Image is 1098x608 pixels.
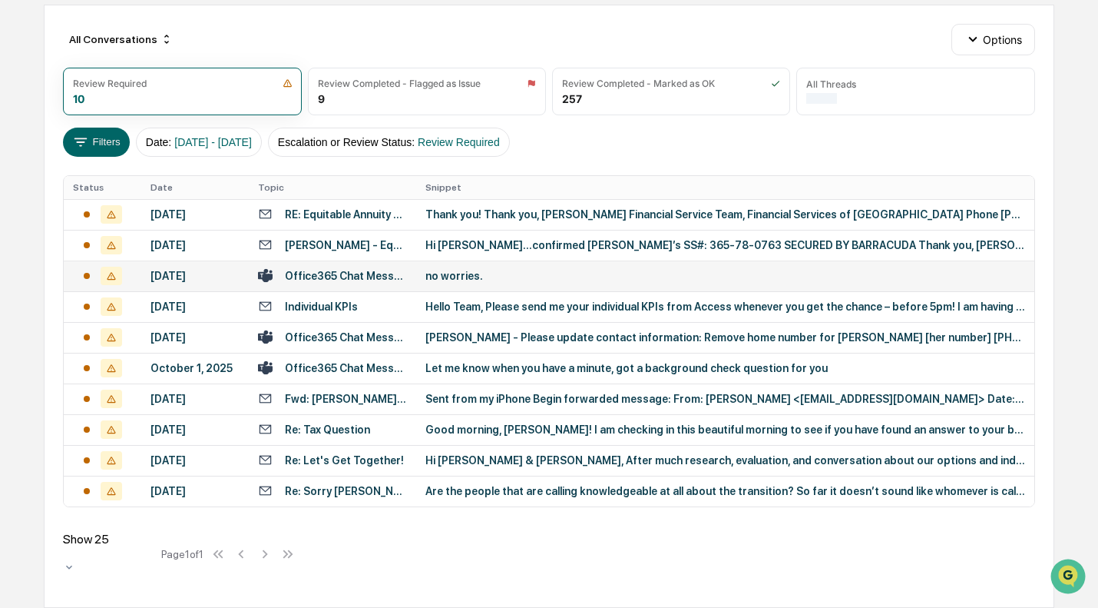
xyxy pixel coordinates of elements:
[562,78,715,89] div: Review Completed - Marked as OK
[127,194,190,209] span: Attestations
[31,223,97,238] span: Data Lookup
[285,239,407,251] div: [PERSON_NAME] - Equitable App
[150,270,240,282] div: [DATE]
[15,195,28,208] div: 🖐️
[425,208,1025,221] div: Thank you! Thank you, [PERSON_NAME] Financial Service Team, Financial Services of [GEOGRAPHIC_DAT...
[425,270,1025,282] div: no worries.
[150,485,240,497] div: [DATE]
[268,128,510,157] button: Escalation or Review Status:Review Required
[285,454,404,467] div: Re: Let's Get Together!
[285,424,370,436] div: Re: Tax Question
[150,301,240,313] div: [DATE]
[318,92,325,105] div: 9
[416,176,1034,199] th: Snippet
[150,239,240,251] div: [DATE]
[425,454,1025,467] div: Hi [PERSON_NAME] & [PERSON_NAME], After much research, evaluation, and conversation about our opt...
[425,393,1025,405] div: Sent from my iPhone Begin forwarded message: From: [PERSON_NAME] <[EMAIL_ADDRESS][DOMAIN_NAME]> D...
[141,176,249,199] th: Date
[52,118,252,133] div: Start new chat
[285,270,407,282] div: Office365 Chat Messages with [PERSON_NAME], [PERSON_NAME] on [DATE]
[771,78,780,88] img: icon
[283,78,293,88] img: icon
[63,27,179,51] div: All Conversations
[73,78,147,89] div: Review Required
[111,195,124,208] div: 🗄️
[285,301,358,313] div: Individual KPIs
[161,548,203,560] div: Page 1 of 1
[150,362,240,374] div: October 1, 2025
[15,118,43,145] img: 1746055101610-c473b297-6a78-478c-a979-82029cc54cd1
[249,176,416,199] th: Topic
[64,176,141,199] th: Status
[285,393,407,405] div: Fwd: [PERSON_NAME] - Structured Capital Strategies PLUS 21 ADV - Please complete your signature
[153,261,186,272] span: Pylon
[150,424,240,436] div: [DATE]
[150,331,240,344] div: [DATE]
[73,92,84,105] div: 10
[108,260,186,272] a: Powered byPylon
[285,485,407,497] div: Re: Sorry [PERSON_NAME]!!! A token of my appreciation and apology
[951,24,1035,55] button: Options
[285,208,407,221] div: RE: Equitable Annuity Application
[136,128,262,157] button: Date:[DATE] - [DATE]
[425,485,1025,497] div: Are the people that are calling knowledgeable at all about the transition? So far it doesn’t soun...
[105,188,197,215] a: 🗄️Attestations
[527,78,536,88] img: icon
[174,136,252,148] span: [DATE] - [DATE]
[9,217,103,244] a: 🔎Data Lookup
[425,362,1025,374] div: Let me know when you have a minute, got a background check question for you
[63,128,130,157] button: Filters
[425,239,1025,251] div: Hi [PERSON_NAME]…confirmed [PERSON_NAME]’s SS#: 365-78-0763 SECURED BY BARRACUDA Thank you, [PERS...
[1049,557,1090,599] iframe: Open customer support
[806,78,856,90] div: All Threads
[318,78,481,89] div: Review Completed - Flagged as Issue
[9,188,105,215] a: 🖐️Preclearance
[63,532,155,547] div: Show 25
[425,424,1025,436] div: Good morning, [PERSON_NAME]! I am checking in this beautiful morning to see if you have found an ...
[150,393,240,405] div: [DATE]
[15,32,279,57] p: How can we help?
[425,331,1025,344] div: [PERSON_NAME] - Please update contact information: Remove home number for [PERSON_NAME] [her numb...
[150,208,240,221] div: [DATE]
[418,136,500,148] span: Review Required
[31,194,99,209] span: Preclearance
[52,133,194,145] div: We're available if you need us!
[15,224,28,237] div: 🔎
[150,454,240,467] div: [DATE]
[261,122,279,141] button: Start new chat
[562,92,582,105] div: 257
[285,331,407,344] div: Office365 Chat Messages with [PERSON_NAME], [PERSON_NAME] on [DATE]
[285,362,407,374] div: Office365 Chat Messages with [PERSON_NAME], [PERSON_NAME] on [DATE]
[425,301,1025,313] div: Hello Team, Please send me your individual KPIs from Access whenever you get the chance – before ...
